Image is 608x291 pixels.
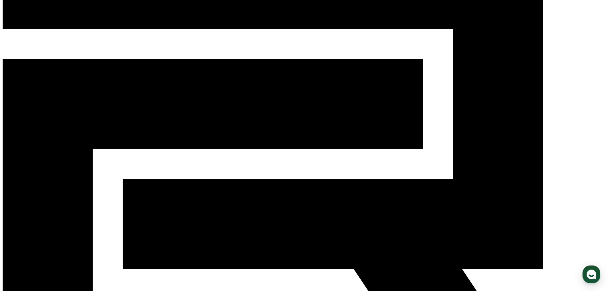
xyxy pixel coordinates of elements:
span: 대화 [58,212,66,218]
a: 홈 [2,203,42,218]
a: 설정 [82,203,123,218]
a: 대화 [42,203,82,218]
span: 설정 [99,212,106,217]
span: 홈 [20,212,24,217]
